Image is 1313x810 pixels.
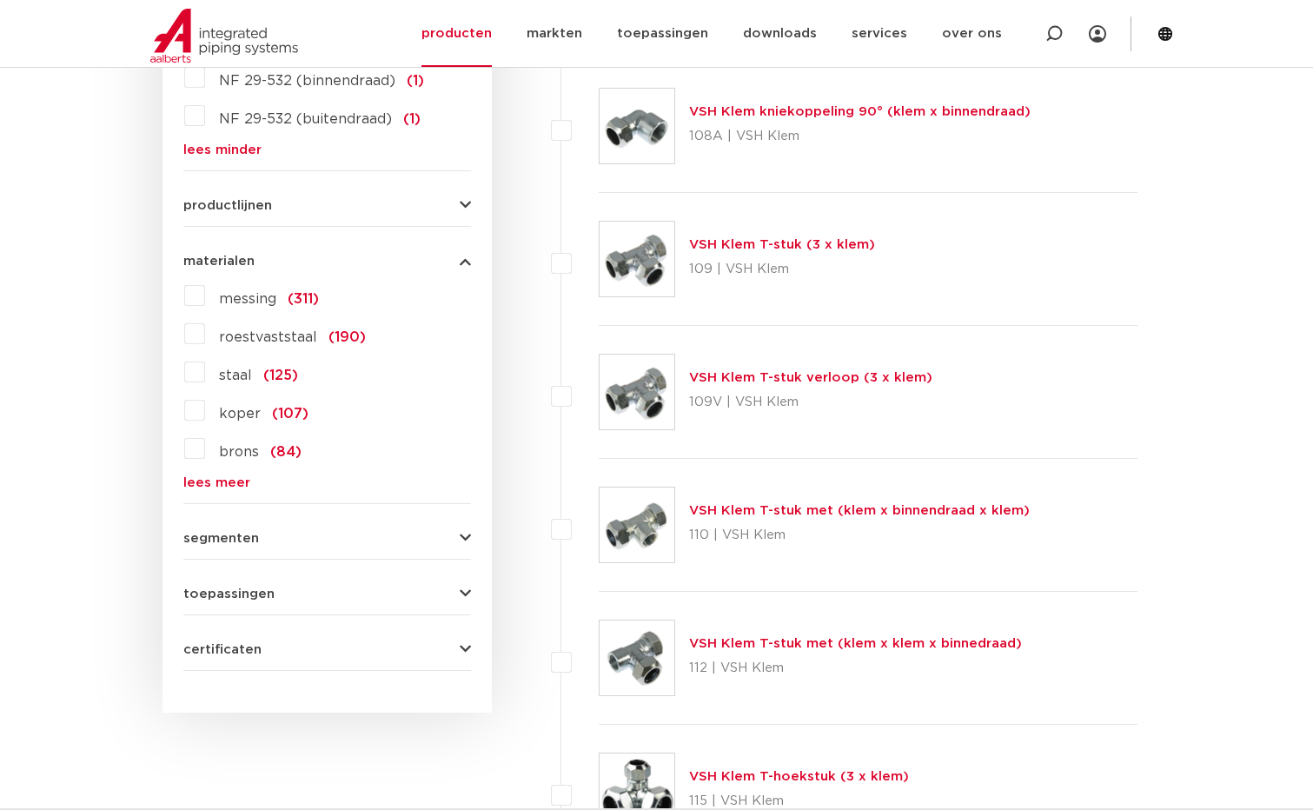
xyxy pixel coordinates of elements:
[183,199,471,212] button: productlijnen
[689,654,1022,682] p: 112 | VSH Klem
[403,112,421,126] span: (1)
[183,255,471,268] button: materialen
[183,199,272,212] span: productlijnen
[689,371,932,384] a: VSH Klem T-stuk verloop (3 x klem)
[219,74,395,88] span: NF 29-532 (binnendraad)
[600,89,674,163] img: Thumbnail for VSH Klem kniekoppeling 90° (klem x binnendraad)
[600,222,674,296] img: Thumbnail for VSH Klem T-stuk (3 x klem)
[219,445,259,459] span: brons
[272,407,308,421] span: (107)
[328,330,366,344] span: (190)
[689,256,875,283] p: 109 | VSH Klem
[689,238,875,251] a: VSH Klem T-stuk (3 x klem)
[183,588,275,601] span: toepassingen
[600,355,674,429] img: Thumbnail for VSH Klem T-stuk verloop (3 x klem)
[689,521,1030,549] p: 110 | VSH Klem
[407,74,424,88] span: (1)
[263,368,298,382] span: (125)
[600,621,674,695] img: Thumbnail for VSH Klem T-stuk met (klem x klem x binnedraad)
[183,143,471,156] a: lees minder
[183,643,471,656] button: certificaten
[183,255,255,268] span: materialen
[219,112,392,126] span: NF 29-532 (buitendraad)
[689,770,909,783] a: VSH Klem T-hoekstuk (3 x klem)
[219,292,276,306] span: messing
[183,588,471,601] button: toepassingen
[689,105,1031,118] a: VSH Klem kniekoppeling 90° (klem x binnendraad)
[689,123,1031,150] p: 108A | VSH Klem
[689,504,1030,517] a: VSH Klem T-stuk met (klem x binnendraad x klem)
[270,445,302,459] span: (84)
[219,368,252,382] span: staal
[183,532,259,545] span: segmenten
[600,488,674,562] img: Thumbnail for VSH Klem T-stuk met (klem x binnendraad x klem)
[288,292,319,306] span: (311)
[219,407,261,421] span: koper
[183,643,262,656] span: certificaten
[183,532,471,545] button: segmenten
[689,637,1022,650] a: VSH Klem T-stuk met (klem x klem x binnedraad)
[183,476,471,489] a: lees meer
[689,388,932,416] p: 109V | VSH Klem
[219,330,317,344] span: roestvaststaal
